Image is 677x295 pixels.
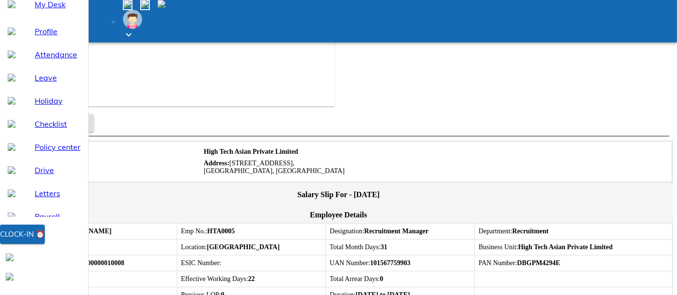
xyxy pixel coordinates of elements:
[326,255,475,271] td: UAN Number:
[5,255,177,271] td: PF Number:
[177,271,326,287] td: Effective Working Days:
[204,160,229,167] strong: Address:
[4,73,335,82] div: Total deductions
[177,223,326,239] td: Emp No.:
[475,255,673,271] td: PAN Number:
[177,255,326,271] td: ESIC Number:
[517,259,560,267] strong: DBGPM4294E
[207,228,235,235] strong: HTA0005
[5,271,177,287] td: Working Days:
[326,271,475,287] td: Total Arrear Days:
[5,239,177,255] td: Date Of Joining:
[475,239,673,255] td: Business Unit:
[326,223,475,239] td: Designation:
[512,228,548,235] strong: Recruitment
[248,275,255,282] strong: 22
[370,259,411,267] strong: 101567759903
[204,148,298,155] strong: High Tech Asian Private Limited
[326,239,475,255] td: Total Month Days:
[4,40,335,49] div: TDS
[310,211,367,219] span: Employee Details
[4,90,335,99] p: ₹ 2008
[177,239,326,255] td: Location:
[518,243,612,251] strong: High Tech Asian Private Limited
[380,275,383,282] strong: 0
[84,18,107,26] span: Manage
[297,190,380,199] span: Salary Slip For - [DATE]
[4,56,335,66] p: ₹ 0
[364,228,428,235] strong: Recruitment Manager
[204,160,668,167] div: [STREET_ADDRESS],
[475,223,673,239] td: Department:
[381,243,387,251] strong: 31
[5,223,177,239] td: Employee Name:
[204,167,668,175] div: [GEOGRAPHIC_DATA], [GEOGRAPHIC_DATA]
[207,243,279,251] strong: [GEOGRAPHIC_DATA]
[123,10,142,29] img: Employee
